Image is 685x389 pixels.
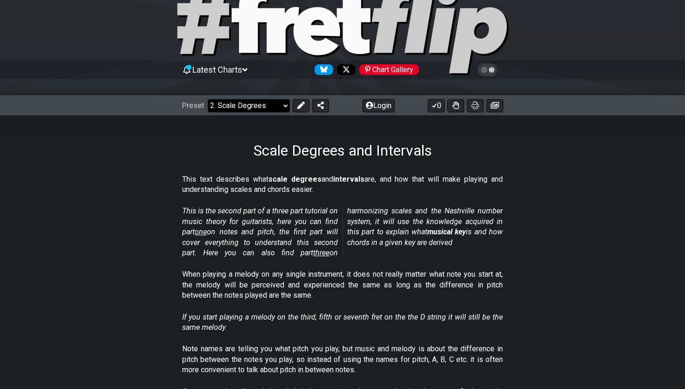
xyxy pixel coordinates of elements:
[312,99,329,112] button: Share Preset
[182,174,503,195] p: This text describes what and are, and how that will make playing and understanding scales and cho...
[467,99,484,112] button: Print
[182,101,204,110] span: Preset
[447,99,464,112] button: Toggle Dexterity for all fretkits
[356,64,419,75] a: #fretflip at Pinterest
[182,206,503,257] em: This is the second part of a three part tutorial on music theory for guitarists, here you can fin...
[486,99,503,112] button: Create image
[363,99,395,112] button: Login
[182,344,503,375] p: Note names are telling you what pitch you play, but music and melody is about the difference in p...
[195,227,207,236] span: one
[313,248,329,257] span: three
[333,175,364,184] strong: intervals
[293,99,309,112] button: Edit Preset
[192,65,242,75] span: Latest Charts
[208,99,290,112] select: Preset
[182,269,503,300] p: When playing a melody on any single instrument, it does not really matter what note you start at,...
[268,175,322,184] strong: scale degrees
[428,99,445,112] button: 0
[182,313,503,332] em: If you start playing a melody on the third, fifth or seventh fret on the the D string it will sti...
[427,227,466,236] strong: musical key
[482,66,493,74] span: Toggle light / dark theme
[333,64,356,75] a: Follow #fretflip at X
[311,64,333,75] a: Follow #fretflip at Bluesky
[253,142,432,159] h1: Scale Degrees and Intervals
[359,64,419,75] div: Chart Gallery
